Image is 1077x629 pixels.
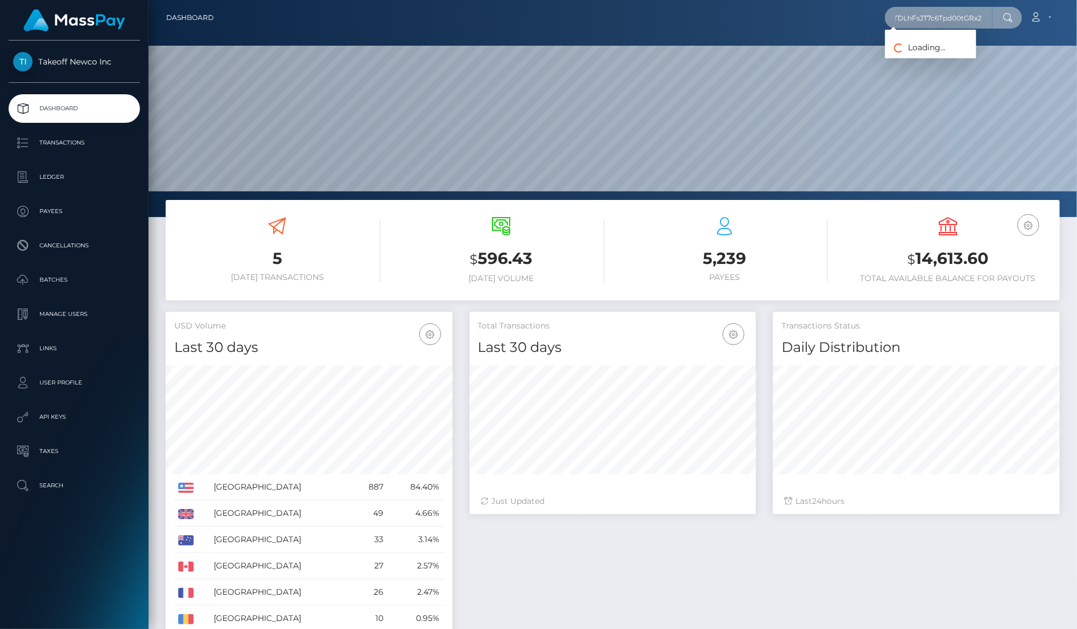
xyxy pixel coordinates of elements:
h6: [DATE] Volume [398,274,604,283]
td: 26 [353,579,387,606]
img: US.png [178,483,194,493]
input: Search... [885,7,992,29]
span: Loading... [885,42,946,53]
td: [GEOGRAPHIC_DATA] [210,500,354,527]
a: Dashboard [166,6,214,30]
a: User Profile [9,368,140,397]
small: $ [907,251,915,267]
h5: USD Volume [174,320,444,332]
a: Manage Users [9,300,140,328]
p: Transactions [13,134,135,151]
h4: Last 30 days [174,338,444,358]
p: Ledger [13,169,135,186]
p: Dashboard [13,100,135,117]
a: Ledger [9,163,140,191]
span: Takeoff Newco Inc [9,57,140,67]
h3: 5 [174,247,381,270]
p: API Keys [13,408,135,426]
p: Manage Users [13,306,135,323]
small: $ [470,251,478,267]
a: Search [9,471,140,500]
td: 2.57% [388,553,444,579]
td: 84.40% [388,474,444,500]
td: 3.14% [388,527,444,553]
p: User Profile [13,374,135,391]
div: Last hours [784,495,1048,507]
td: [GEOGRAPHIC_DATA] [210,553,354,579]
a: Links [9,334,140,363]
a: API Keys [9,403,140,431]
h3: 596.43 [398,247,604,271]
p: Batches [13,271,135,289]
p: Payees [13,203,135,220]
h6: Total Available Balance for Payouts [845,274,1051,283]
td: [GEOGRAPHIC_DATA] [210,474,354,500]
h4: Last 30 days [478,338,748,358]
img: AU.png [178,535,194,546]
td: 49 [353,500,387,527]
img: GB.png [178,509,194,519]
h3: 5,239 [622,247,828,270]
a: Cancellations [9,231,140,260]
td: 887 [353,474,387,500]
td: [GEOGRAPHIC_DATA] [210,579,354,606]
a: Dashboard [9,94,140,123]
a: Taxes [9,437,140,466]
p: Search [13,477,135,494]
a: Transactions [9,129,140,157]
div: Just Updated [481,495,745,507]
p: Links [13,340,135,357]
h5: Transactions Status [782,320,1051,332]
img: CA.png [178,562,194,572]
img: RO.png [178,614,194,624]
td: 27 [353,553,387,579]
img: MassPay Logo [23,9,125,31]
img: Takeoff Newco Inc [13,52,33,71]
p: Taxes [13,443,135,460]
td: 33 [353,527,387,553]
td: [GEOGRAPHIC_DATA] [210,527,354,553]
a: Batches [9,266,140,294]
td: 2.47% [388,579,444,606]
span: 24 [812,496,822,506]
h4: Daily Distribution [782,338,1051,358]
h6: [DATE] Transactions [174,273,381,282]
h5: Total Transactions [478,320,748,332]
p: Cancellations [13,237,135,254]
td: 4.66% [388,500,444,527]
h3: 14,613.60 [845,247,1051,271]
img: FR.png [178,588,194,598]
h6: Payees [622,273,828,282]
a: Payees [9,197,140,226]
